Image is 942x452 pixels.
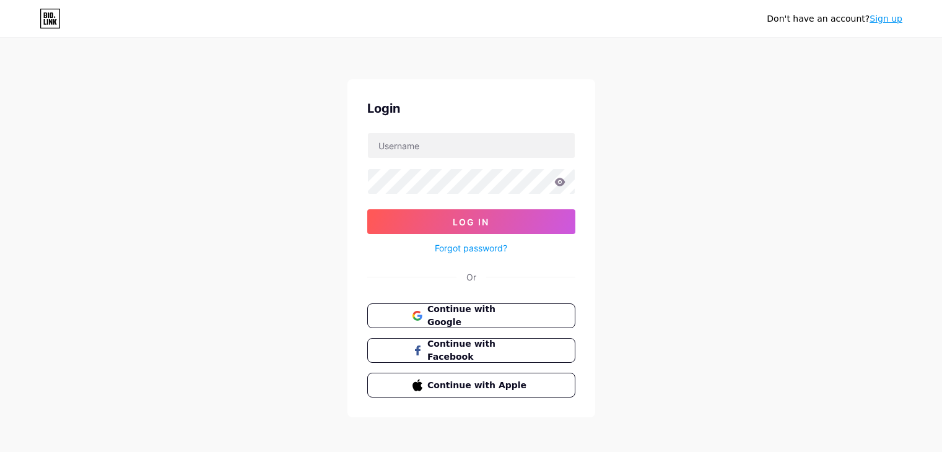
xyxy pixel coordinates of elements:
[367,373,575,398] button: Continue with Apple
[767,12,902,25] div: Don't have an account?
[367,99,575,118] div: Login
[368,133,575,158] input: Username
[435,241,507,254] a: Forgot password?
[367,338,575,363] button: Continue with Facebook
[466,271,476,284] div: Or
[870,14,902,24] a: Sign up
[427,337,530,363] span: Continue with Facebook
[427,379,530,392] span: Continue with Apple
[367,303,575,328] button: Continue with Google
[453,217,489,227] span: Log In
[427,303,530,329] span: Continue with Google
[367,209,575,234] button: Log In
